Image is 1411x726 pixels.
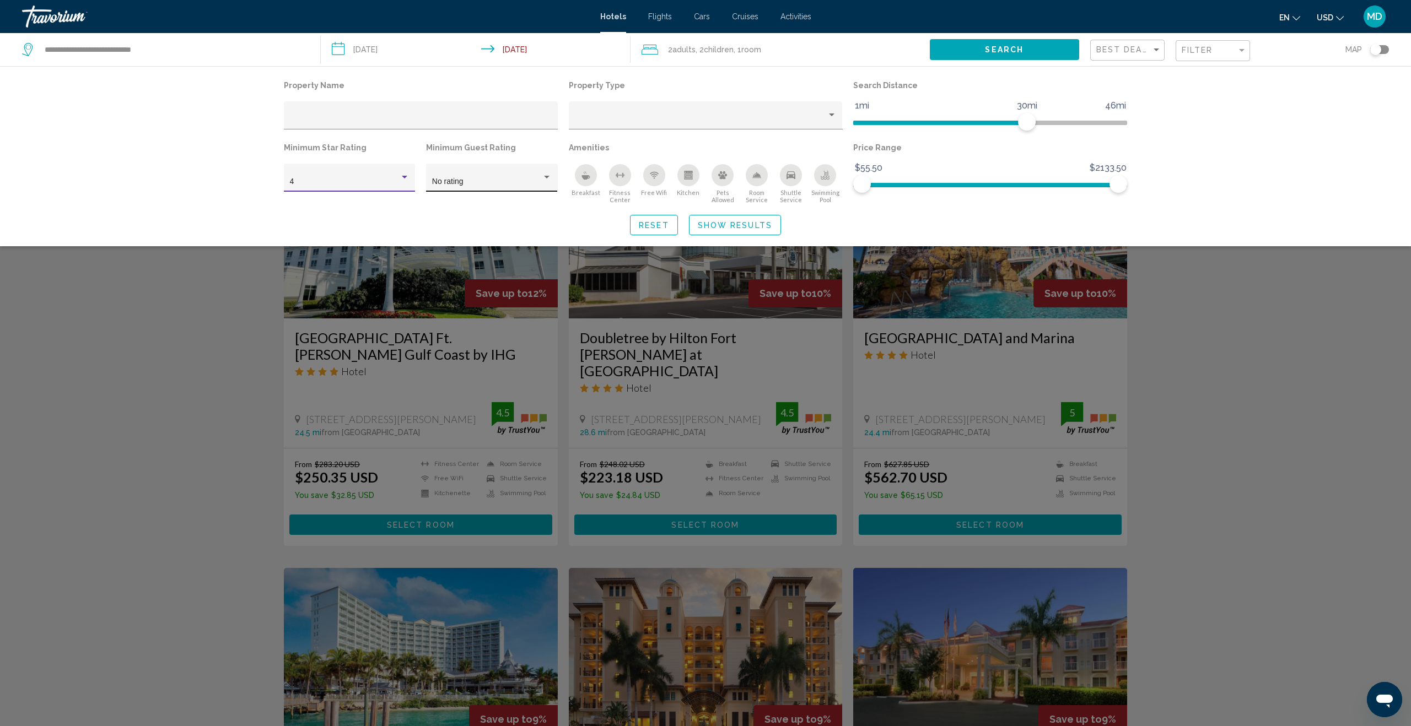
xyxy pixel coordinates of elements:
span: Pets Allowed [705,189,740,203]
span: Map [1345,42,1362,57]
p: Amenities [569,140,843,155]
button: Kitchen [671,164,705,204]
p: Property Name [284,78,558,93]
button: Filter [1176,40,1250,62]
span: 46mi [1103,97,1128,114]
a: Flights [648,12,672,21]
span: USD [1317,13,1333,22]
mat-select: Property type [574,115,837,124]
a: Hotels [600,12,626,21]
iframe: Button to launch messaging window [1367,682,1402,717]
span: Adults [672,45,696,54]
a: Cars [694,12,710,21]
button: Room Service [740,164,774,204]
span: en [1279,13,1290,22]
button: Breakfast [569,164,603,204]
span: $55.50 [853,160,884,176]
button: Swimming Pool [808,164,842,204]
button: Toggle map [1362,45,1389,55]
p: Search Distance [853,78,1127,93]
span: , 2 [696,42,734,57]
span: Breakfast [572,189,600,196]
p: Price Range [853,140,1127,155]
button: Show Results [689,215,781,235]
span: Show Results [698,221,772,230]
button: Shuttle Service [774,164,808,204]
span: 30mi [1015,97,1039,114]
span: Fitness Center [603,189,637,203]
button: Check-in date: Sep 13, 2025 Check-out date: Sep 15, 2025 [321,33,631,66]
mat-select: Sort by [1096,46,1161,55]
span: Reset [639,221,669,230]
span: Search [985,46,1024,55]
span: Free Wifi [641,189,667,196]
button: User Menu [1360,5,1389,28]
span: No rating [432,177,464,186]
span: Best Deals [1096,45,1154,54]
span: Children [704,45,734,54]
span: 4 [290,177,294,186]
p: Minimum Star Rating [284,140,415,155]
span: Kitchen [677,189,699,196]
button: Travelers: 2 adults, 2 children [631,33,929,66]
button: Free Wifi [637,164,671,204]
span: Room [741,45,761,54]
a: Cruises [732,12,758,21]
span: 1mi [853,97,871,114]
button: Pets Allowed [705,164,740,204]
span: Room Service [740,189,774,203]
span: MD [1367,11,1382,22]
button: Change language [1279,9,1300,25]
p: Minimum Guest Rating [426,140,557,155]
a: Activities [780,12,811,21]
span: , 1 [734,42,761,57]
span: $2133.50 [1088,160,1128,176]
a: Travorium [22,6,589,28]
p: Property Type [569,78,843,93]
span: 2 [668,42,696,57]
span: Filter [1182,46,1213,55]
span: Shuttle Service [774,189,808,203]
button: Fitness Center [603,164,637,204]
button: Search [930,39,1079,59]
button: Change currency [1317,9,1344,25]
span: Swimming Pool [808,189,842,203]
div: Hotel Filters [278,78,1133,204]
button: Reset [630,215,678,235]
